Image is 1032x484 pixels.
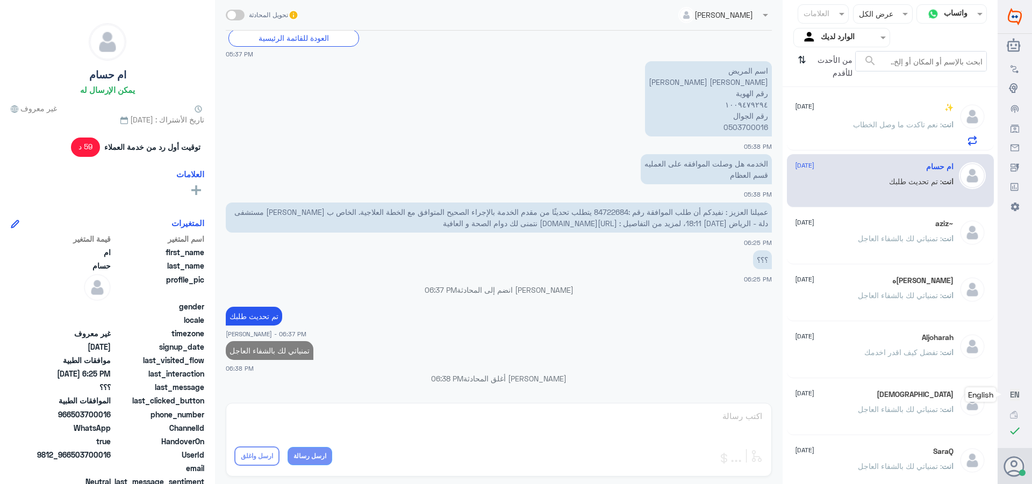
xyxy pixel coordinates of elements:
[226,373,772,384] p: [PERSON_NAME] أغلق المحادثة
[33,301,111,312] span: null
[226,341,313,360] p: 25/9/2025, 6:38 PM
[645,61,772,136] p: 25/9/2025, 5:38 PM
[959,390,986,417] img: defaultAdmin.png
[922,333,954,342] h5: Aljoharah
[176,169,204,179] h6: العلامات
[113,301,204,312] span: gender
[1008,8,1022,25] img: Widebot Logo
[858,234,942,243] span: : تمنياتي لك بالشفاء العاجل
[33,422,111,434] span: 2
[234,446,279,466] button: ارسل واغلق
[33,260,111,271] span: حسام
[959,333,986,360] img: defaultAdmin.png
[113,395,204,406] span: last_clicked_button
[1010,389,1020,399] span: EN
[89,24,126,60] img: defaultAdmin.png
[744,276,772,283] span: 06:25 PM
[858,291,942,300] span: : تمنياتي لك بالشفاء العاجل
[89,69,126,81] h5: ام حسام
[113,341,204,352] span: signup_date
[926,162,954,171] h5: ام حسام
[1005,456,1025,476] button: الصورة الشخصية
[1010,389,1020,400] button: EN
[802,8,829,21] div: العلامات
[864,52,877,70] button: search
[113,260,204,271] span: last_name
[33,463,111,474] span: null
[33,247,111,258] span: ام
[959,276,986,303] img: defaultAdmin.png
[810,51,855,82] span: من الأحدث للأقدم
[942,234,954,243] span: انت
[33,409,111,420] span: 966503700016
[933,447,954,456] h5: SaraQ
[113,381,204,393] span: last_message
[864,348,942,357] span: : تفضل كيف اقدر اخدمك
[798,51,806,78] i: ⇅
[795,445,814,455] span: [DATE]
[226,329,306,338] span: [PERSON_NAME] - 06:37 PM
[753,250,772,269] p: 25/9/2025, 6:25 PM
[944,103,954,112] h5: ✨
[1008,424,1021,437] i: check
[942,120,954,129] span: انت
[226,49,253,59] span: 05:37 PM
[226,307,282,326] p: 25/9/2025, 6:37 PM
[795,388,814,398] span: [DATE]
[113,247,204,258] span: first_name
[226,284,772,295] p: [PERSON_NAME] انضم إلى المحادثة
[113,436,204,447] span: HandoverOn
[80,85,135,95] h6: يمكن الإرسال له
[33,355,111,366] span: موافقات الطبية
[795,274,814,284] span: [DATE]
[234,207,768,228] span: عميلنا العزيز : نفيدكم أن طلب الموافقة رقم :84722684 يتطلب تحديثًا من مقدم الخدمة بالإجراء الصحيح...
[113,368,204,379] span: last_interaction
[744,191,772,198] span: 05:38 PM
[11,114,204,125] span: تاريخ الأشتراك : [DATE]
[425,285,457,294] span: 06:37 PM
[942,177,954,186] span: انت
[856,52,986,71] input: ابحث بالإسم أو المكان أو إلخ..
[33,381,111,393] span: ؟؟؟
[942,461,954,471] span: انت
[795,218,814,227] span: [DATE]
[113,314,204,326] span: locale
[113,274,204,299] span: profile_pic
[431,374,463,383] span: 06:38 PM
[113,355,204,366] span: last_visited_flow
[104,141,200,153] span: توقيت أول رد من خدمة العملاء
[226,203,772,233] p: 25/9/2025, 6:25 PM
[795,331,814,341] span: [DATE]
[113,463,204,474] span: email
[113,233,204,244] span: اسم المتغير
[33,395,111,406] span: الموافقات الطبية
[925,6,941,22] img: whatsapp.png
[744,143,772,150] span: 05:38 PM
[71,138,101,157] span: 59 د
[113,449,204,460] span: UserId
[959,103,986,130] img: defaultAdmin.png
[171,218,204,228] h6: المتغيرات
[228,30,359,46] div: العودة للقائمة الرئيسية
[959,219,986,246] img: defaultAdmin.png
[113,328,204,339] span: timezone
[641,154,772,184] p: 25/9/2025, 5:38 PM
[226,364,254,373] span: 06:38 PM
[84,274,111,301] img: defaultAdmin.png
[877,390,954,399] h5: سبحان الله
[942,404,954,414] span: انت
[33,233,111,244] span: قيمة المتغير
[33,436,111,447] span: true
[33,314,111,326] span: null
[744,239,772,246] span: 06:25 PM
[249,10,288,20] span: تحويل المحادثة
[959,447,986,474] img: defaultAdmin.png
[33,328,111,339] span: غير معروف
[853,120,942,129] span: : نعم تاكدت ما وصل الخطاب
[288,447,332,465] button: ارسل رسالة
[942,348,954,357] span: انت
[959,162,986,189] img: defaultAdmin.png
[864,54,877,67] span: search
[795,161,814,170] span: [DATE]
[113,409,204,420] span: phone_number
